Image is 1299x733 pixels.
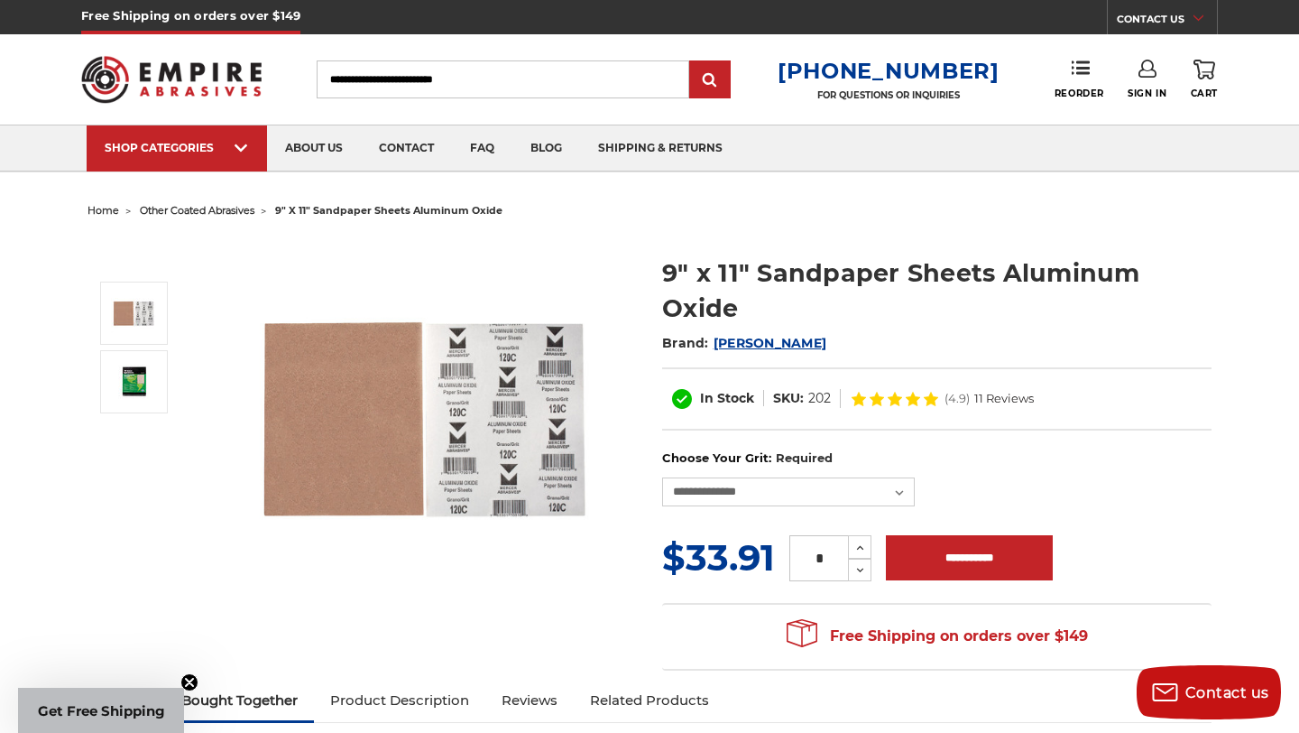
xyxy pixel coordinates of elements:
p: FOR QUESTIONS OR INQUIRIES [778,89,1000,101]
label: Choose Your Grit: [662,450,1211,468]
a: [PERSON_NAME] [714,335,826,351]
a: shipping & returns [580,125,741,172]
div: Get Free ShippingClose teaser [18,688,184,733]
span: 9" x 11" sandpaper sheets aluminum oxide [275,204,502,217]
input: Submit [692,62,728,98]
span: 11 Reviews [974,393,1034,404]
a: blog [512,125,580,172]
img: 9" x 11" Sandpaper Sheets Aluminum Oxide [111,291,156,336]
span: Brand: [662,335,709,351]
span: Free Shipping on orders over $149 [787,618,1088,654]
span: Contact us [1185,684,1269,701]
span: Get Free Shipping [38,702,165,719]
span: In Stock [700,390,754,406]
dd: 202 [808,389,831,408]
button: Contact us [1137,665,1281,719]
a: [PHONE_NUMBER] [778,58,1000,84]
h1: 9" x 11" Sandpaper Sheets Aluminum Oxide [662,255,1211,326]
a: Product Description [314,681,485,720]
button: Close teaser [180,673,198,691]
a: faq [452,125,512,172]
a: CONTACT US [1117,9,1217,34]
a: Cart [1191,60,1218,99]
dt: SKU: [773,389,804,408]
a: home [88,204,119,217]
span: (4.9) [944,393,970,404]
small: Required [776,450,833,465]
span: Reorder [1055,88,1104,99]
a: Reviews [485,681,574,720]
div: SHOP CATEGORIES [105,141,249,154]
a: about us [267,125,361,172]
span: $33.91 [662,535,775,580]
img: 9" x 11" Sandpaper Sheets Aluminum Oxide [111,365,156,399]
a: Frequently Bought Together [88,681,314,720]
a: Reorder [1055,60,1104,98]
a: other coated abrasives [140,204,254,217]
span: Cart [1191,88,1218,99]
a: Related Products [574,681,725,720]
img: Empire Abrasives [81,44,262,115]
span: Sign In [1128,88,1166,99]
img: 9" x 11" Sandpaper Sheets Aluminum Oxide [243,237,603,598]
a: contact [361,125,452,172]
